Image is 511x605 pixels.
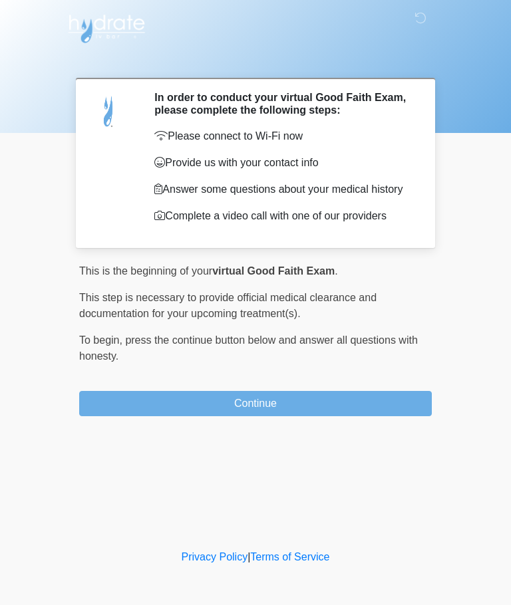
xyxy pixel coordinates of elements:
[79,391,432,416] button: Continue
[66,10,147,44] img: Hydrate IV Bar - Arcadia Logo
[154,128,412,144] p: Please connect to Wi-Fi now
[79,265,212,277] span: This is the beginning of your
[248,551,250,562] a: |
[154,91,412,116] h2: In order to conduct your virtual Good Faith Exam, please complete the following steps:
[69,48,442,72] h1: ‎ ‎ ‎ ‎
[182,551,248,562] a: Privacy Policy
[154,208,412,224] p: Complete a video call with one of our providers
[79,292,377,319] span: This step is necessary to provide official medical clearance and documentation for your upcoming ...
[250,551,329,562] a: Terms of Service
[79,334,125,346] span: To begin,
[154,181,412,197] p: Answer some questions about your medical history
[335,265,337,277] span: .
[154,155,412,171] p: Provide us with your contact info
[79,334,418,362] span: press the continue button below and answer all questions with honesty.
[212,265,335,277] strong: virtual Good Faith Exam
[89,91,129,131] img: Agent Avatar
